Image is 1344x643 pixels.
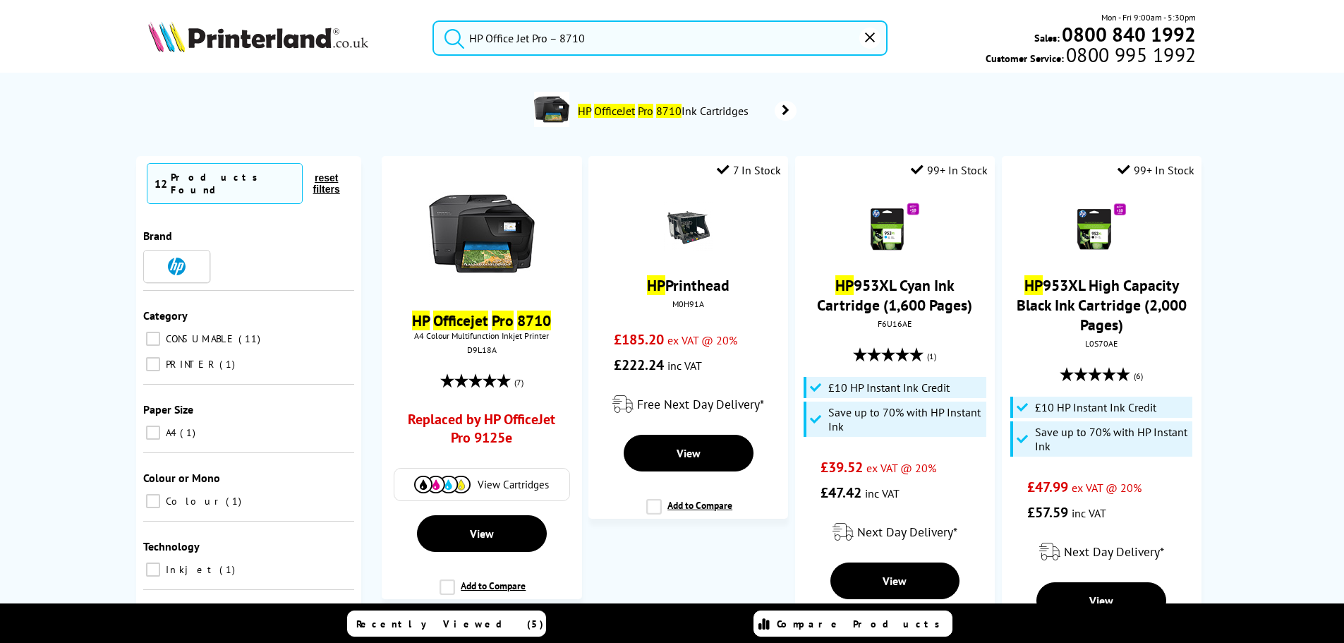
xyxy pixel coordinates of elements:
[647,275,729,295] a: HPPrinthead
[155,176,167,191] span: 12
[356,618,544,630] span: Recently Viewed (5)
[392,344,571,355] div: D9L18A
[667,359,702,373] span: inc VAT
[238,332,264,345] span: 11
[219,563,238,576] span: 1
[677,446,701,460] span: View
[433,311,488,330] mark: Officejet
[514,369,523,396] span: (7)
[219,358,238,371] span: 1
[927,343,936,370] span: (1)
[802,512,988,552] div: modal_delivery
[1035,425,1189,453] span: Save up to 70% with HP Instant Ink
[168,258,186,275] img: HP
[417,515,547,552] a: View
[162,495,224,507] span: Colour
[835,275,854,295] mark: HP
[828,405,982,433] span: Save up to 70% with HP Instant Ink
[148,21,416,55] a: Printerland Logo
[646,499,732,526] label: Add to Compare
[347,611,546,637] a: Recently Viewed (5)
[638,104,653,118] mark: Pro
[1064,543,1164,560] span: Next Day Delivery*
[162,358,218,371] span: PRINTER
[162,426,178,439] span: A4
[1034,31,1060,44] span: Sales:
[171,171,295,196] div: Products Found
[429,181,535,287] img: HP-8710-Front-Small.jpg
[1036,582,1166,619] a: View
[594,104,635,118] mark: OfficeJet
[1072,481,1142,495] span: ex VAT @ 20%
[1062,21,1196,47] b: 0800 840 1992
[576,92,797,130] a: HP OfficeJet Pro 8710Ink Cartridges
[911,163,988,177] div: 99+ In Stock
[414,476,471,493] img: Cartridges
[440,579,526,606] label: Add to Compare
[647,275,665,295] mark: HP
[148,21,368,52] img: Printerland Logo
[777,618,948,630] span: Compare Products
[226,495,245,507] span: 1
[614,356,664,374] span: £222.24
[576,104,754,118] span: Ink Cartridges
[717,163,781,177] div: 7 In Stock
[1089,594,1113,608] span: View
[1024,275,1043,295] mark: HP
[821,458,863,476] span: £39.52
[595,385,781,424] div: modal_delivery
[1077,202,1126,251] img: HP-953XL-Black-Promo-Small.gif
[517,311,551,330] mark: 8710
[753,611,952,637] a: Compare Products
[146,426,160,440] input: A4 1
[599,299,777,309] div: M0H91A
[1064,48,1196,61] span: 0800 995 1992
[817,275,972,315] a: HP953XL Cyan Ink Cartridge (1,600 Pages)
[143,308,188,323] span: Category
[401,476,562,493] a: View Cartridges
[578,104,591,118] mark: HP
[614,330,664,349] span: £185.20
[146,332,160,346] input: CONSUMABLE 11
[883,574,907,588] span: View
[180,426,199,439] span: 1
[1101,11,1196,24] span: Mon - Fri 9:00am - 5:30pm
[534,92,569,127] img: D9L18A-conspage.jpg
[865,486,900,500] span: inc VAT
[1027,503,1068,522] span: £57.59
[1118,163,1194,177] div: 99+ In Stock
[830,563,960,599] a: View
[143,539,200,553] span: Technology
[492,311,514,330] mark: Pro
[624,435,753,471] a: View
[1134,363,1143,390] span: (6)
[407,410,556,454] a: Replaced by HP OfficeJet Pro 9125e
[1017,275,1187,335] a: HP953XL High Capacity Black Ink Cartridge (2,000 Pages)
[162,332,237,345] span: CONSUMABLE
[1027,478,1068,496] span: £47.99
[1060,28,1196,41] a: 0800 840 1992
[667,333,737,347] span: ex VAT @ 20%
[1072,506,1106,520] span: inc VAT
[637,396,764,412] span: Free Next Day Delivery*
[1009,532,1194,572] div: modal_delivery
[143,402,193,416] span: Paper Size
[866,461,936,475] span: ex VAT @ 20%
[143,471,220,485] span: Colour or Mono
[303,172,351,196] button: reset filters
[1035,400,1156,414] span: £10 HP Instant Ink Credit
[1012,338,1191,349] div: L0S70AE
[870,202,919,251] img: HP-953XL-Cyan-Promo-Small.gif
[470,527,494,541] span: View
[412,311,430,330] mark: HP
[857,524,957,540] span: Next Day Delivery*
[146,357,160,371] input: PRINTER 1
[664,202,713,251] img: HP-M0H91A-Small.png
[432,20,888,56] input: Search product or brand
[986,48,1196,65] span: Customer Service:
[828,380,950,395] span: £10 HP Instant Ink Credit
[389,330,574,341] span: A4 Colour Multifunction Inkjet Printer
[146,563,160,577] input: Inkjet 1
[656,104,682,118] mark: 8710
[146,494,160,508] input: Colour 1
